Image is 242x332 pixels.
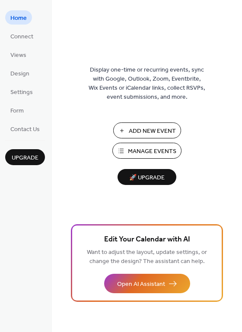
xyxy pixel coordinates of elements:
[5,122,45,136] a: Contact Us
[5,149,45,165] button: Upgrade
[128,147,176,156] span: Manage Events
[129,127,176,136] span: Add New Event
[5,29,38,43] a: Connect
[5,47,32,62] a: Views
[104,274,190,293] button: Open AI Assistant
[10,69,29,78] span: Design
[10,106,24,116] span: Form
[112,143,181,159] button: Manage Events
[5,66,35,80] a: Design
[12,153,38,163] span: Upgrade
[5,103,29,117] a: Form
[10,88,33,97] span: Settings
[87,247,207,267] span: Want to adjust the layout, update settings, or change the design? The assistant can help.
[113,122,181,138] button: Add New Event
[118,169,176,185] button: 🚀 Upgrade
[10,51,26,60] span: Views
[10,32,33,41] span: Connect
[104,234,190,246] span: Edit Your Calendar with AI
[10,14,27,23] span: Home
[5,85,38,99] a: Settings
[10,125,40,134] span: Contact Us
[117,280,165,289] span: Open AI Assistant
[89,66,205,102] span: Display one-time or recurring events, sync with Google, Outlook, Zoom, Eventbrite, Wix Events or ...
[123,172,171,184] span: 🚀 Upgrade
[5,10,32,25] a: Home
